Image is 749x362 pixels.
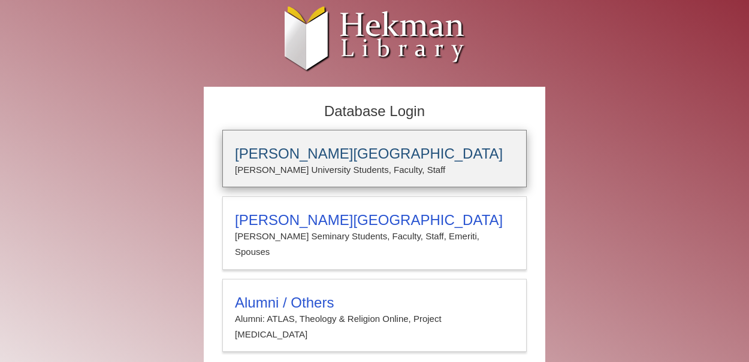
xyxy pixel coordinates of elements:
[222,196,527,270] a: [PERSON_NAME][GEOGRAPHIC_DATA][PERSON_NAME] Seminary Students, Faculty, Staff, Emeriti, Spouses
[235,229,514,260] p: [PERSON_NAME] Seminary Students, Faculty, Staff, Emeriti, Spouses
[235,162,514,178] p: [PERSON_NAME] University Students, Faculty, Staff
[235,294,514,343] summary: Alumni / OthersAlumni: ATLAS, Theology & Religion Online, Project [MEDICAL_DATA]
[235,212,514,229] h3: [PERSON_NAME][GEOGRAPHIC_DATA]
[235,145,514,162] h3: [PERSON_NAME][GEOGRAPHIC_DATA]
[216,99,533,124] h2: Database Login
[235,311,514,343] p: Alumni: ATLAS, Theology & Religion Online, Project [MEDICAL_DATA]
[222,130,527,187] a: [PERSON_NAME][GEOGRAPHIC_DATA][PERSON_NAME] University Students, Faculty, Staff
[235,294,514,311] h3: Alumni / Others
